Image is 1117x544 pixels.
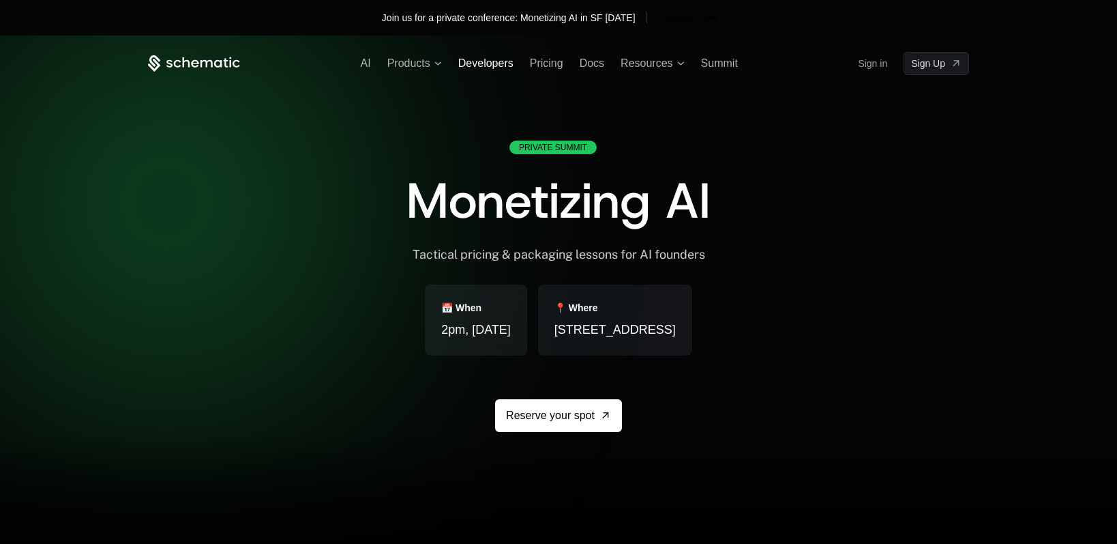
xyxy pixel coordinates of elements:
[387,57,430,70] span: Products
[458,57,513,69] a: Developers
[554,320,676,339] span: [STREET_ADDRESS]
[530,57,563,69] a: Pricing
[658,8,736,27] a: [object Object]
[858,53,887,74] a: Sign in
[441,320,511,339] span: 2pm, [DATE]
[701,57,738,69] a: Summit
[413,247,705,263] div: Tactical pricing & packaging lessons for AI founders
[621,57,672,70] span: Resources
[382,11,636,25] div: Join us for a private conference: Monetizing AI in SF [DATE]
[662,11,718,25] span: Register Now
[406,168,711,233] span: Monetizing AI
[904,52,969,75] a: [object Object]
[441,301,481,315] div: 📅 When
[495,399,622,432] a: Reserve your spot
[361,57,371,69] a: AI
[580,57,604,69] a: Docs
[554,301,598,315] div: 📍 Where
[911,57,945,70] span: Sign Up
[509,141,597,154] div: Private Summit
